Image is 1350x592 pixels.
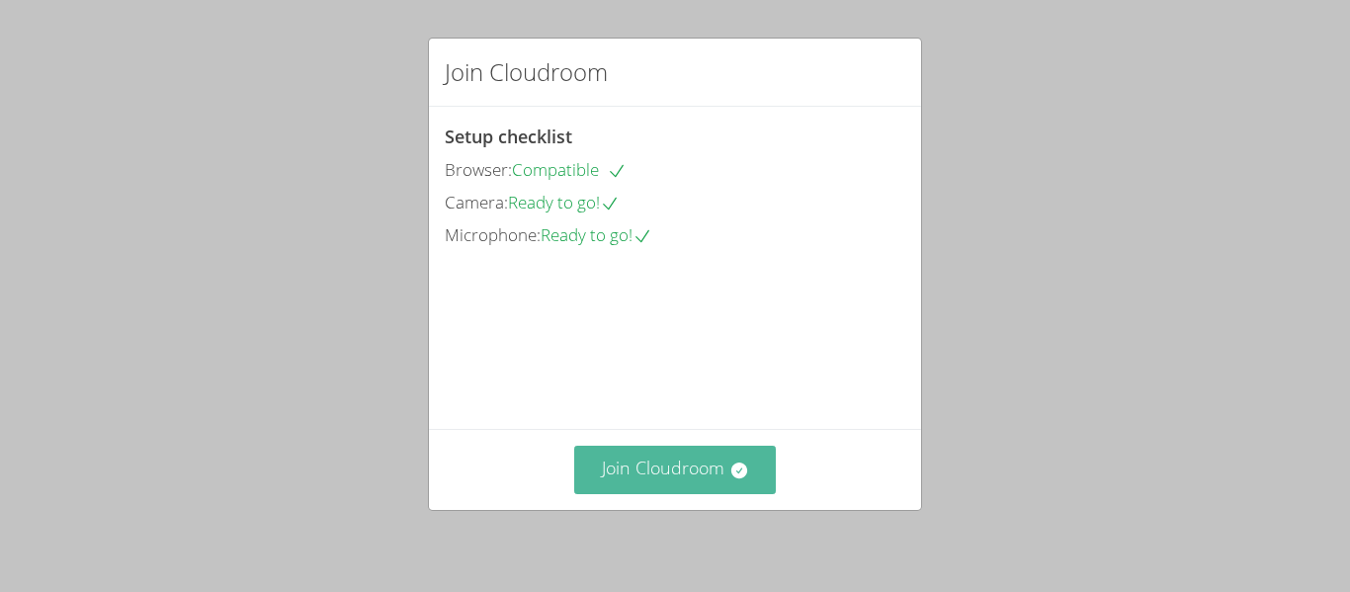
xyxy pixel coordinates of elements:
span: Microphone: [445,223,541,246]
span: Ready to go! [541,223,652,246]
span: Camera: [445,191,508,213]
button: Join Cloudroom [574,446,777,494]
span: Browser: [445,158,512,181]
span: Setup checklist [445,125,572,148]
h2: Join Cloudroom [445,54,608,90]
span: Ready to go! [508,191,620,213]
span: Compatible [512,158,627,181]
